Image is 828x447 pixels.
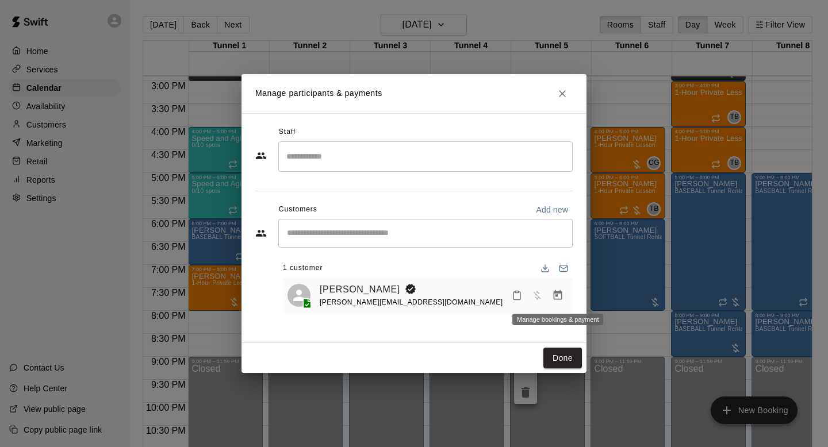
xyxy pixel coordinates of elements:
button: Add new [531,201,573,219]
span: Staff [279,123,296,141]
svg: Booking Owner [405,283,416,295]
p: Manage participants & payments [255,87,382,99]
svg: Customers [255,228,267,239]
a: [PERSON_NAME] [320,282,400,297]
button: Done [543,348,582,369]
button: Mark attendance [507,286,527,305]
span: [PERSON_NAME][EMAIL_ADDRESS][DOMAIN_NAME] [320,298,503,306]
button: Manage bookings & payment [547,285,568,306]
span: 1 customer [283,259,323,278]
button: Download list [536,259,554,278]
span: Customers [279,201,317,219]
div: Manage bookings & payment [512,314,603,325]
span: Has not paid [527,290,547,299]
div: Start typing to search customers... [278,219,573,248]
div: Search staff [278,141,573,172]
button: Close [552,83,573,104]
button: Email participants [554,259,573,278]
div: Darryn Lane [287,284,310,307]
p: Add new [536,204,568,215]
svg: Staff [255,150,267,161]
